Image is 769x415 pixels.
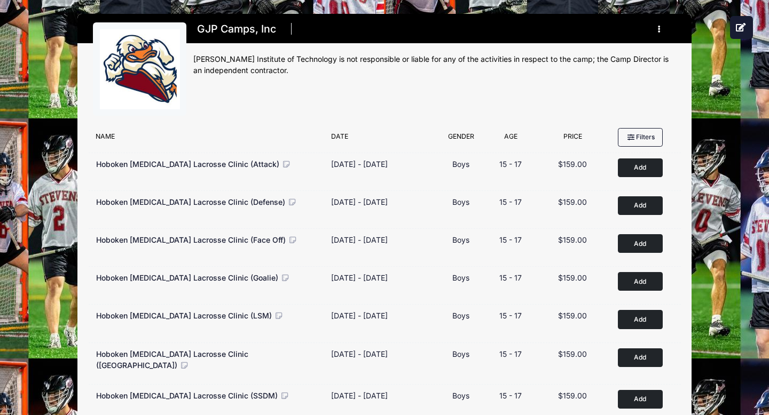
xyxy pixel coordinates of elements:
[331,196,388,207] div: [DATE] - [DATE]
[331,348,388,360] div: [DATE] - [DATE]
[618,272,663,291] button: Add
[331,158,388,170] div: [DATE] - [DATE]
[558,311,587,320] span: $159.00
[558,197,587,206] span: $159.00
[452,349,469,358] span: Boys
[326,132,437,147] div: Date
[193,54,676,76] div: [PERSON_NAME] Institute of Technology is not responsible or liable for any of the activities in r...
[193,20,279,38] h1: GJP Camps, Inc
[91,132,326,147] div: Name
[499,273,522,282] span: 15 - 17
[499,311,522,320] span: 15 - 17
[452,391,469,400] span: Boys
[452,235,469,244] span: Boys
[618,158,663,177] button: Add
[331,390,388,401] div: [DATE] - [DATE]
[96,349,248,370] span: Hoboken [MEDICAL_DATA] Lacrosse Clinic ([GEOGRAPHIC_DATA])
[452,197,469,206] span: Boys
[452,273,469,282] span: Boys
[537,132,608,147] div: Price
[499,349,522,358] span: 15 - 17
[452,311,469,320] span: Boys
[437,132,484,147] div: Gender
[96,197,285,206] span: Hoboken [MEDICAL_DATA] Lacrosse Clinic (Defense)
[484,132,537,147] div: Age
[618,310,663,329] button: Add
[100,29,180,109] img: logo
[558,159,587,169] span: $159.00
[499,391,522,400] span: 15 - 17
[558,273,587,282] span: $159.00
[618,234,663,253] button: Add
[558,349,587,358] span: $159.00
[499,235,522,244] span: 15 - 17
[499,159,522,169] span: 15 - 17
[96,235,286,244] span: Hoboken [MEDICAL_DATA] Lacrosse Clinic (Face Off)
[331,272,388,283] div: [DATE] - [DATE]
[499,197,522,206] span: 15 - 17
[96,311,272,320] span: Hoboken [MEDICAL_DATA] Lacrosse Clinic (LSM)
[618,128,663,146] button: Filters
[96,391,278,400] span: Hoboken [MEDICAL_DATA] Lacrosse Clinic (SSDM)
[96,159,279,169] span: Hoboken [MEDICAL_DATA] Lacrosse Clinic (Attack)
[331,234,388,245] div: [DATE] - [DATE]
[331,310,388,321] div: [DATE] - [DATE]
[558,235,587,244] span: $159.00
[558,391,587,400] span: $159.00
[618,196,663,215] button: Add
[96,273,278,282] span: Hoboken [MEDICAL_DATA] Lacrosse Clinic (Goalie)
[452,159,469,169] span: Boys
[618,348,663,367] button: Add
[618,390,663,409] button: Add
